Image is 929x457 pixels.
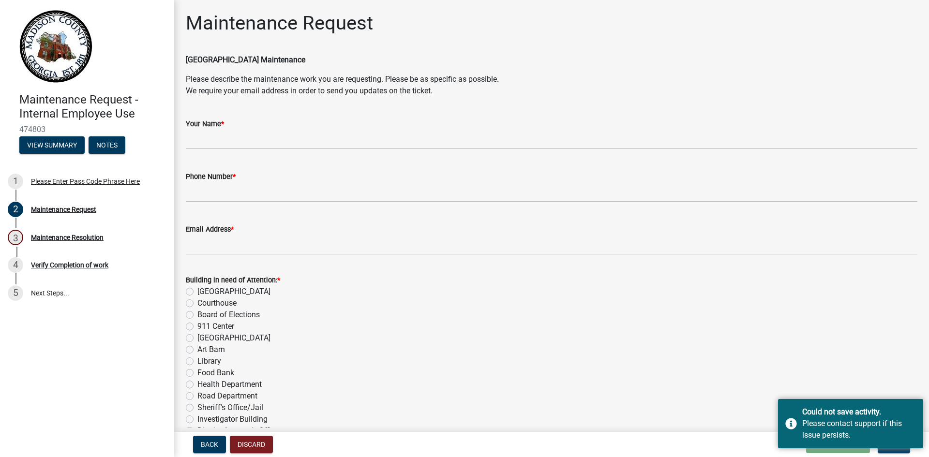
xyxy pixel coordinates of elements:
p: Please describe the maintenance work you are requesting. Please be as specific as possible. We re... [186,74,917,97]
label: Board of Elections [197,309,260,321]
label: Building in need of Attention: [186,277,280,284]
label: Courthouse [197,297,237,309]
label: 911 Center [197,321,234,332]
label: Health Department [197,379,262,390]
div: 5 [8,285,23,301]
label: Road Department [197,390,257,402]
div: Maintenance Request [31,206,96,213]
span: 474803 [19,125,155,134]
strong: [GEOGRAPHIC_DATA] Maintenance [186,55,305,64]
wm-modal-confirm: Notes [89,142,125,149]
label: Sheriff's Office/Jail [197,402,263,413]
wm-modal-confirm: Summary [19,142,85,149]
label: Email Address [186,226,234,233]
label: Food Bank [197,367,234,379]
label: Your Name [186,121,224,128]
div: Maintenance Resolution [31,234,104,241]
button: Back [193,436,226,453]
div: Could not save activity. [802,406,916,418]
img: Madison County, Georgia [19,10,92,83]
div: Please contact support if this issue persists. [802,418,916,441]
label: [GEOGRAPHIC_DATA] [197,332,270,344]
div: 3 [8,230,23,245]
label: Library [197,355,221,367]
div: 1 [8,174,23,189]
div: Please Enter Pass Code Phrase Here [31,178,140,185]
label: Phone Number [186,174,236,180]
label: Investigator Building [197,413,268,425]
label: District Attorney's Office [197,425,279,437]
div: Verify Completion of work [31,262,108,268]
button: View Summary [19,136,85,154]
button: Notes [89,136,125,154]
h1: Maintenance Request [186,12,373,35]
div: 2 [8,202,23,217]
label: [GEOGRAPHIC_DATA] [197,286,270,297]
h4: Maintenance Request - Internal Employee Use [19,93,166,121]
span: Back [201,441,218,448]
label: Art Barn [197,344,225,355]
button: Discard [230,436,273,453]
div: 4 [8,257,23,273]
